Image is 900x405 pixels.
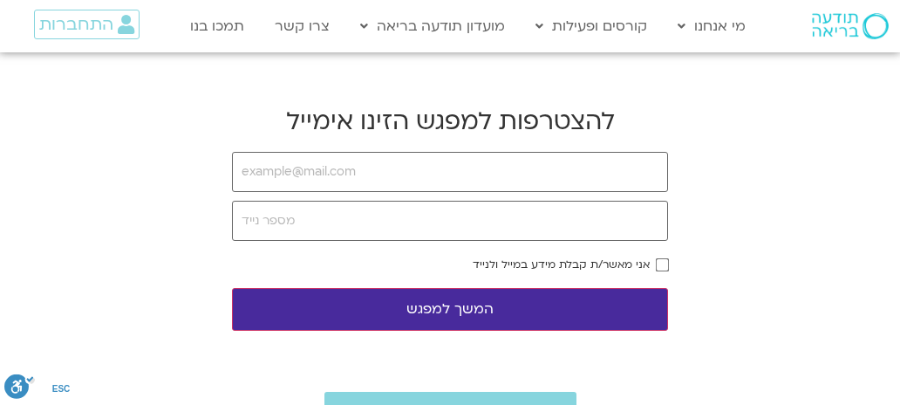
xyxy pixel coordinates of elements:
[232,105,668,138] h2: להצטרפות למפגש הזינו אימייל
[232,201,668,241] input: מספר נייד
[232,288,668,331] button: המשך למפגש
[527,10,656,43] a: קורסים ופעילות
[266,10,338,43] a: צרו קשר
[181,10,253,43] a: תמכו בנו
[39,15,113,34] span: התחברות
[232,152,668,192] input: example@mail.com
[351,10,514,43] a: מועדון תודעה בריאה
[669,10,754,43] a: מי אנחנו
[34,10,140,39] a: התחברות
[473,258,650,271] label: אני מאשר/ת קבלת מידע במייל ולנייד
[812,13,889,39] img: תודעה בריאה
